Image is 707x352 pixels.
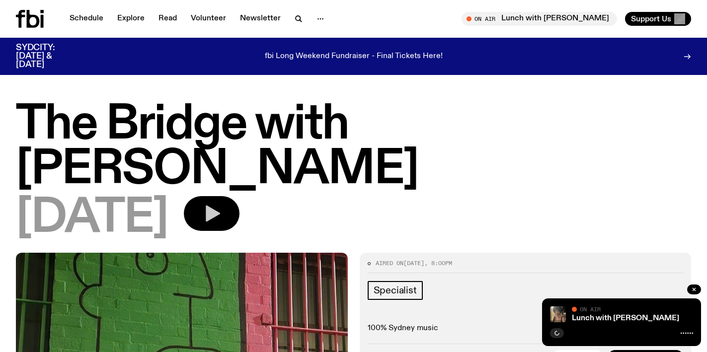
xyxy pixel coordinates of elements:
p: 100% Sydney music [368,324,684,333]
span: On Air [580,306,601,312]
a: Read [153,12,183,26]
a: Schedule [64,12,109,26]
span: Specialist [374,285,417,296]
p: fbi Long Weekend Fundraiser - Final Tickets Here! [265,52,443,61]
h3: SYDCITY: [DATE] & [DATE] [16,44,79,69]
a: Explore [111,12,151,26]
span: [DATE] [403,259,424,267]
button: On AirLunch with [PERSON_NAME] [462,12,617,26]
span: , 8:00pm [424,259,452,267]
span: Aired on [376,259,403,267]
a: Lunch with [PERSON_NAME] [572,314,679,322]
span: Support Us [631,14,671,23]
a: Volunteer [185,12,232,26]
button: Support Us [625,12,691,26]
h1: The Bridge with [PERSON_NAME] [16,103,691,192]
span: [DATE] [16,196,168,241]
a: Newsletter [234,12,287,26]
a: Specialist [368,281,423,300]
